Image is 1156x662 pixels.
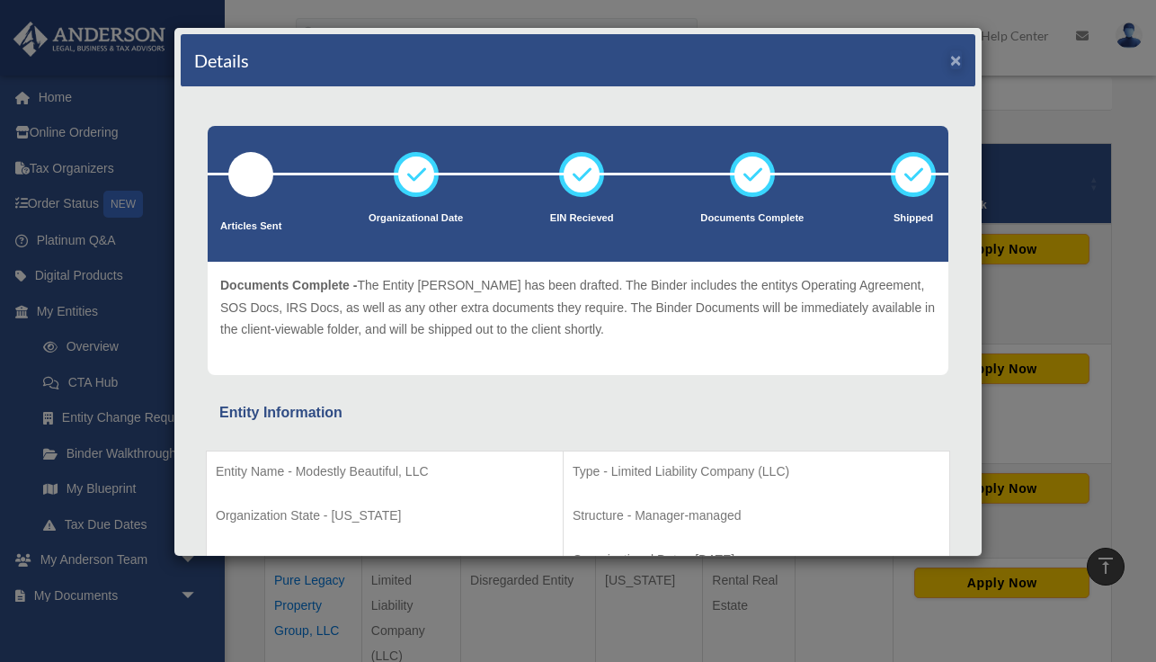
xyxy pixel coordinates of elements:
[216,461,554,483] p: Entity Name - Modestly Beautiful, LLC
[220,278,357,292] span: Documents Complete -
[891,210,936,228] p: Shipped
[573,461,940,483] p: Type - Limited Liability Company (LLC)
[220,218,281,236] p: Articles Sent
[216,505,554,527] p: Organization State - [US_STATE]
[573,549,940,571] p: Organizational Date - [DATE]
[194,48,249,73] h4: Details
[573,505,940,527] p: Structure - Manager-managed
[950,50,962,69] button: ×
[219,400,937,425] div: Entity Information
[550,210,614,228] p: EIN Recieved
[700,210,804,228] p: Documents Complete
[369,210,463,228] p: Organizational Date
[220,274,936,341] p: The Entity [PERSON_NAME] has been drafted. The Binder includes the entitys Operating Agreement, S...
